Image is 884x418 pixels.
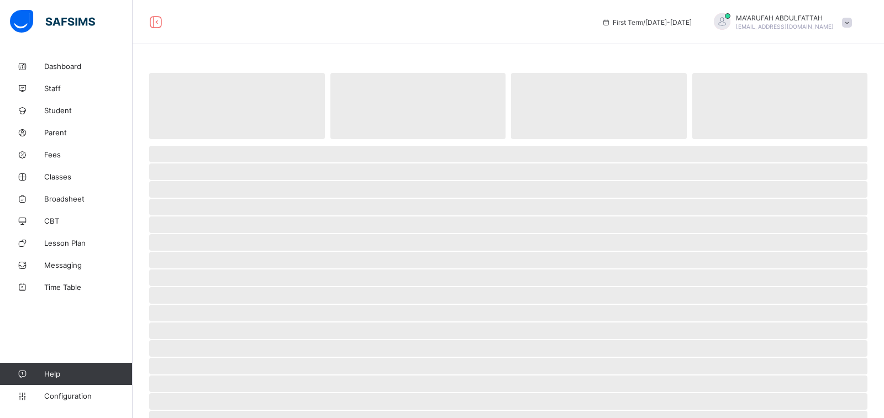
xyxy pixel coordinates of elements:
span: Parent [44,128,133,137]
span: ‌ [330,73,506,139]
span: ‌ [149,181,867,198]
span: ‌ [149,234,867,251]
span: Help [44,369,132,378]
span: ‌ [149,287,867,304]
span: ‌ [149,252,867,268]
span: Classes [44,172,133,181]
span: MA'ARUFAH ABDULFATTAH [736,14,834,22]
span: ‌ [149,146,867,162]
img: safsims [10,10,95,33]
span: ‌ [149,393,867,410]
span: Broadsheet [44,194,133,203]
span: CBT [44,216,133,225]
span: ‌ [149,73,325,139]
span: ‌ [149,322,867,339]
span: ‌ [149,216,867,233]
span: ‌ [149,305,867,321]
span: ‌ [149,163,867,180]
span: Configuration [44,391,132,400]
span: ‌ [511,73,687,139]
span: Time Table [44,283,133,292]
span: ‌ [692,73,868,139]
span: ‌ [149,375,867,392]
span: Fees [44,150,133,159]
span: ‌ [149,340,867,357]
span: Staff [44,84,133,93]
span: ‌ [149,358,867,374]
span: Lesson Plan [44,239,133,247]
span: [EMAIL_ADDRESS][DOMAIN_NAME] [736,23,834,30]
span: session/term information [602,18,692,27]
span: Messaging [44,261,133,269]
div: MA'ARUFAHABDULFATTAH [703,13,857,31]
span: Student [44,106,133,115]
span: ‌ [149,269,867,286]
span: Dashboard [44,62,133,71]
span: ‌ [149,199,867,215]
